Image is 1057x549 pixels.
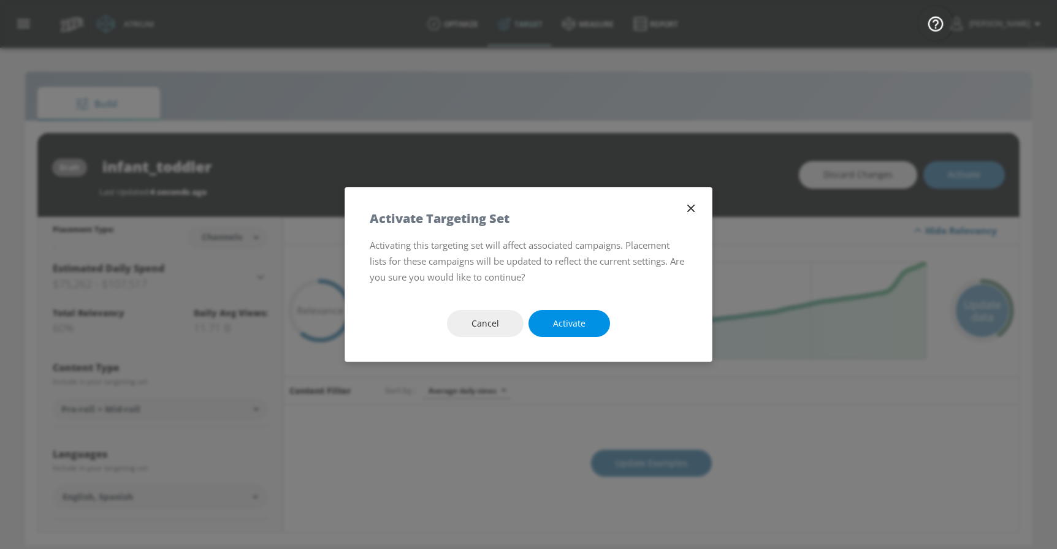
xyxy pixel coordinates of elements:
button: Activate [528,310,610,338]
span: Cancel [471,316,499,331]
h5: Activate Targeting Set [370,212,509,225]
button: Cancel [447,310,524,338]
span: Activate [553,316,586,331]
p: Activating this targeting set will affect associated campaigns. Placement lists for these campaig... [370,237,687,286]
button: Open Resource Center [918,6,953,40]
